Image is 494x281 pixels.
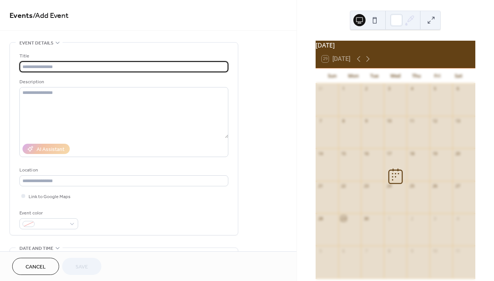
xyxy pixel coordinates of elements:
div: 2 [363,86,369,92]
div: Tue [364,68,385,84]
div: 4 [409,86,415,92]
div: [DATE] [316,41,475,50]
button: Cancel [12,258,59,275]
div: Description [19,78,227,86]
div: 4 [455,216,460,221]
div: 1 [386,216,392,221]
a: Events [10,8,33,23]
div: 8 [386,248,392,254]
div: 28 [318,216,324,221]
div: 18 [409,151,415,156]
div: 16 [363,151,369,156]
div: 21 [318,183,324,189]
div: 2 [409,216,415,221]
div: 6 [455,86,460,92]
div: 13 [455,118,460,124]
div: 12 [432,118,438,124]
div: Thu [406,68,427,84]
div: Sun [322,68,343,84]
div: 29 [341,216,346,221]
div: 9 [363,118,369,124]
div: 23 [363,183,369,189]
div: 7 [363,248,369,254]
div: 15 [341,151,346,156]
div: 17 [386,151,392,156]
div: 7 [318,118,324,124]
div: 9 [409,248,415,254]
span: / Add Event [33,8,69,23]
div: 5 [432,86,438,92]
div: 27 [455,183,460,189]
div: 10 [386,118,392,124]
div: 3 [432,216,438,221]
div: Wed [385,68,406,84]
span: Cancel [26,263,46,271]
div: 11 [455,248,460,254]
div: 20 [455,151,460,156]
div: Sat [448,68,469,84]
div: 26 [432,183,438,189]
span: Event details [19,39,53,47]
div: 11 [409,118,415,124]
div: 30 [363,216,369,221]
div: 24 [386,183,392,189]
div: 5 [318,248,324,254]
div: 8 [341,118,346,124]
div: 3 [386,86,392,92]
div: 25 [409,183,415,189]
div: Title [19,52,227,60]
div: 10 [432,248,438,254]
div: Fri [427,68,448,84]
span: Date and time [19,244,53,252]
span: Link to Google Maps [29,193,71,201]
div: 6 [341,248,346,254]
div: 31 [318,86,324,92]
div: 22 [341,183,346,189]
div: Mon [343,68,364,84]
div: Location [19,166,227,174]
div: Event color [19,209,77,217]
div: 1 [341,86,346,92]
div: 19 [432,151,438,156]
div: 14 [318,151,324,156]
